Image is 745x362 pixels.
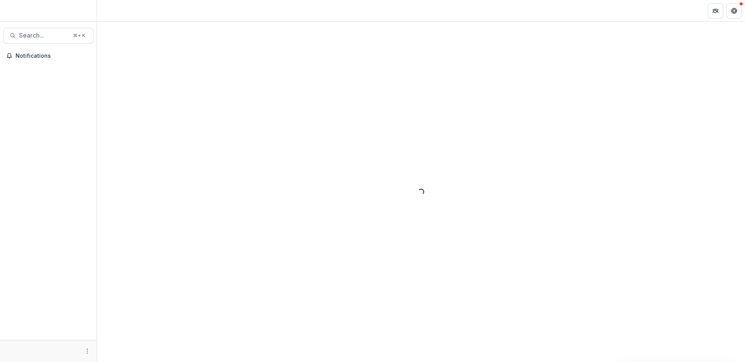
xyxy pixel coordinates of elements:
[19,32,68,39] span: Search...
[16,53,90,59] span: Notifications
[71,31,87,40] div: ⌘ + K
[83,346,92,356] button: More
[3,28,94,43] button: Search...
[3,50,94,62] button: Notifications
[726,3,742,19] button: Get Help
[708,3,723,19] button: Partners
